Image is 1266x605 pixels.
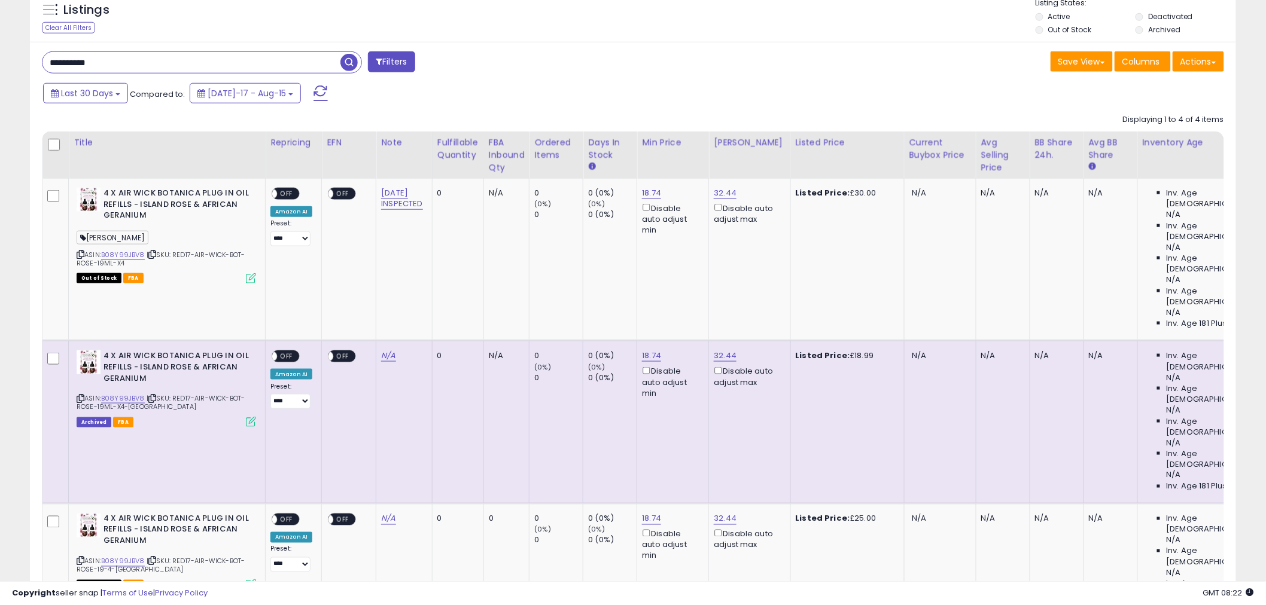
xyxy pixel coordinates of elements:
a: N/A [381,350,395,362]
span: FBA [123,273,144,283]
div: Note [381,136,427,149]
span: N/A [1167,372,1181,383]
span: 2025-09-15 08:22 GMT [1203,587,1254,598]
a: Terms of Use [102,587,153,598]
div: BB Share 24h. [1035,136,1079,161]
a: B08Y99JBV8 [101,393,145,404]
a: 18.74 [642,513,661,525]
small: (0%) [534,199,551,209]
div: Disable auto adjust min [642,365,699,399]
span: OFF [277,189,296,199]
div: 0 (0%) [588,188,637,198]
div: Preset: [270,219,312,246]
button: Save View [1051,51,1113,72]
div: EFN [327,136,371,149]
div: 0 [534,350,583,361]
a: 18.74 [642,350,661,362]
span: [PERSON_NAME] [77,231,148,245]
a: Privacy Policy [155,587,208,598]
div: 0 (0%) [588,350,637,361]
span: N/A [912,350,927,361]
span: OFF [334,189,353,199]
img: 51n0NeE5j+L._SL40_.jpg [77,188,101,212]
span: N/A [1167,209,1181,220]
span: Listings that have been deleted from Seller Central [77,417,111,427]
div: Displaying 1 to 4 of 4 items [1123,114,1224,126]
span: Last 30 Days [61,87,113,99]
span: N/A [1167,405,1181,415]
div: Amazon AI [270,369,312,380]
div: Clear All Filters [42,22,95,33]
div: Disable auto adjust max [714,365,781,388]
span: Compared to: [130,88,185,100]
span: N/A [912,187,927,198]
div: Disable auto adjust min [642,527,699,561]
small: (0%) [534,525,551,534]
div: Disable auto adjust max [714,527,781,551]
div: ASIN: [77,514,256,589]
div: Preset: [270,545,312,572]
a: B08Y99JBV8 [101,250,145,260]
a: N/A [381,513,395,525]
small: (0%) [588,525,605,534]
b: 4 X AIR WICK BOTANICA PLUG IN OIL REFILLS - ISLAND ROSE & AFRICAN GERANIUM [104,350,249,387]
div: N/A [1089,350,1128,361]
span: OFF [277,352,296,362]
span: [DATE]-17 - Aug-15 [208,87,286,99]
div: N/A [489,350,521,361]
span: N/A [1167,274,1181,285]
div: Preset: [270,383,312,410]
span: N/A [1167,535,1181,546]
a: 18.74 [642,187,661,199]
span: N/A [1167,568,1181,579]
button: Filters [368,51,415,72]
div: FBA inbound Qty [489,136,525,174]
small: Avg BB Share. [1089,161,1096,172]
a: 32.44 [714,187,737,199]
span: OFF [334,352,353,362]
div: 0 [534,188,583,198]
div: N/A [1035,188,1075,198]
small: Days In Stock. [588,161,595,172]
h5: Listings [63,2,109,19]
div: Amazon AI [270,206,312,217]
div: N/A [1035,514,1075,524]
div: 0 [534,514,583,524]
div: 0 [534,535,583,546]
span: N/A [1167,438,1181,448]
small: (0%) [588,362,605,372]
label: Deactivated [1148,11,1193,22]
div: 0 [534,209,583,220]
span: N/A [912,513,927,524]
span: All listings that are currently out of stock and unavailable for purchase on Amazon [77,273,121,283]
div: Title [74,136,260,149]
label: Archived [1148,25,1180,35]
div: [PERSON_NAME] [714,136,785,149]
span: | SKU: RED17-AIR-WICK-BOT-ROSE-19-4-[GEOGRAPHIC_DATA] [77,557,245,575]
div: N/A [981,350,1021,361]
small: (0%) [534,362,551,372]
div: £18.99 [796,350,895,361]
img: 51n0NeE5j+L._SL40_.jpg [77,350,101,374]
span: Inv. Age 181 Plus: [1167,481,1230,492]
div: Avg BB Share [1089,136,1133,161]
b: 4 X AIR WICK BOTANICA PLUG IN OIL REFILLS - ISLAND ROSE & AFRICAN GERANIUM [104,188,249,224]
b: Listed Price: [796,350,850,361]
div: Avg Selling Price [981,136,1025,174]
a: B08Y99JBV8 [101,557,145,567]
div: Amazon AI [270,532,312,543]
div: 0 [534,372,583,383]
span: Columns [1122,56,1160,68]
span: N/A [1167,470,1181,481]
div: ASIN: [77,188,256,282]
span: | SKU: RED17-AIR-WICK-BOT-ROSE-19ML-X4 [77,250,245,268]
img: 51n0NeE5j+L._SL40_.jpg [77,514,101,537]
span: FBA [123,580,144,590]
span: All listings that are currently out of stock and unavailable for purchase on Amazon [77,580,121,590]
div: Days In Stock [588,136,632,161]
div: Disable auto adjust max [714,201,781,225]
div: £30.00 [796,188,895,198]
div: N/A [1089,514,1128,524]
button: Last 30 Days [43,83,128,103]
b: Listed Price: [796,187,850,198]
